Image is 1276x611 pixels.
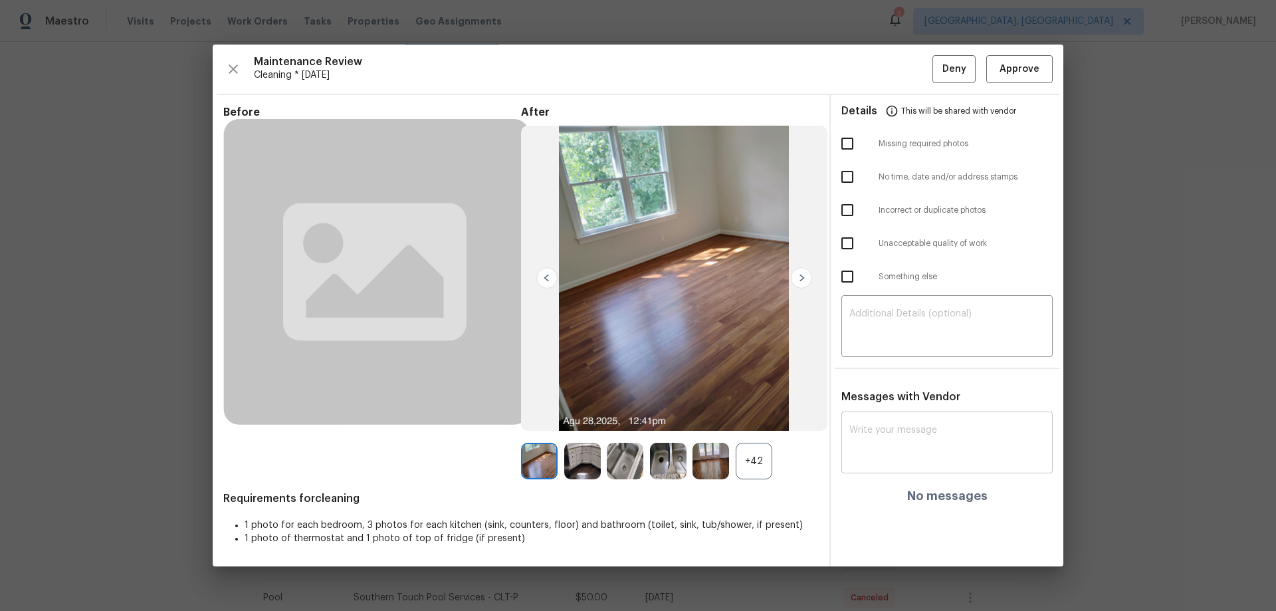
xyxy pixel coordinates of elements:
[521,106,819,119] span: After
[831,227,1063,260] div: Unacceptable quality of work
[223,106,521,119] span: Before
[254,55,932,68] span: Maintenance Review
[879,172,1053,183] span: No time, date and/or address stamps
[831,127,1063,160] div: Missing required photos
[942,61,966,78] span: Deny
[736,443,772,479] div: +42
[901,95,1016,127] span: This will be shared with vendor
[831,160,1063,193] div: No time, date and/or address stamps
[245,532,819,545] li: 1 photo of thermostat and 1 photo of top of fridge (if present)
[986,55,1053,84] button: Approve
[831,260,1063,293] div: Something else
[245,519,819,532] li: 1 photo for each bedroom, 3 photos for each kitchen (sink, counters, floor) and bathroom (toilet,...
[907,489,988,503] h4: No messages
[879,238,1053,249] span: Unacceptable quality of work
[223,492,819,505] span: Requirements for cleaning
[879,138,1053,150] span: Missing required photos
[254,68,932,82] span: Cleaning * [DATE]
[536,267,558,289] img: left-chevron-button-url
[879,205,1053,216] span: Incorrect or duplicate photos
[1000,61,1039,78] span: Approve
[841,95,877,127] span: Details
[791,267,812,289] img: right-chevron-button-url
[879,271,1053,283] span: Something else
[831,193,1063,227] div: Incorrect or duplicate photos
[932,55,976,84] button: Deny
[841,392,960,402] span: Messages with Vendor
